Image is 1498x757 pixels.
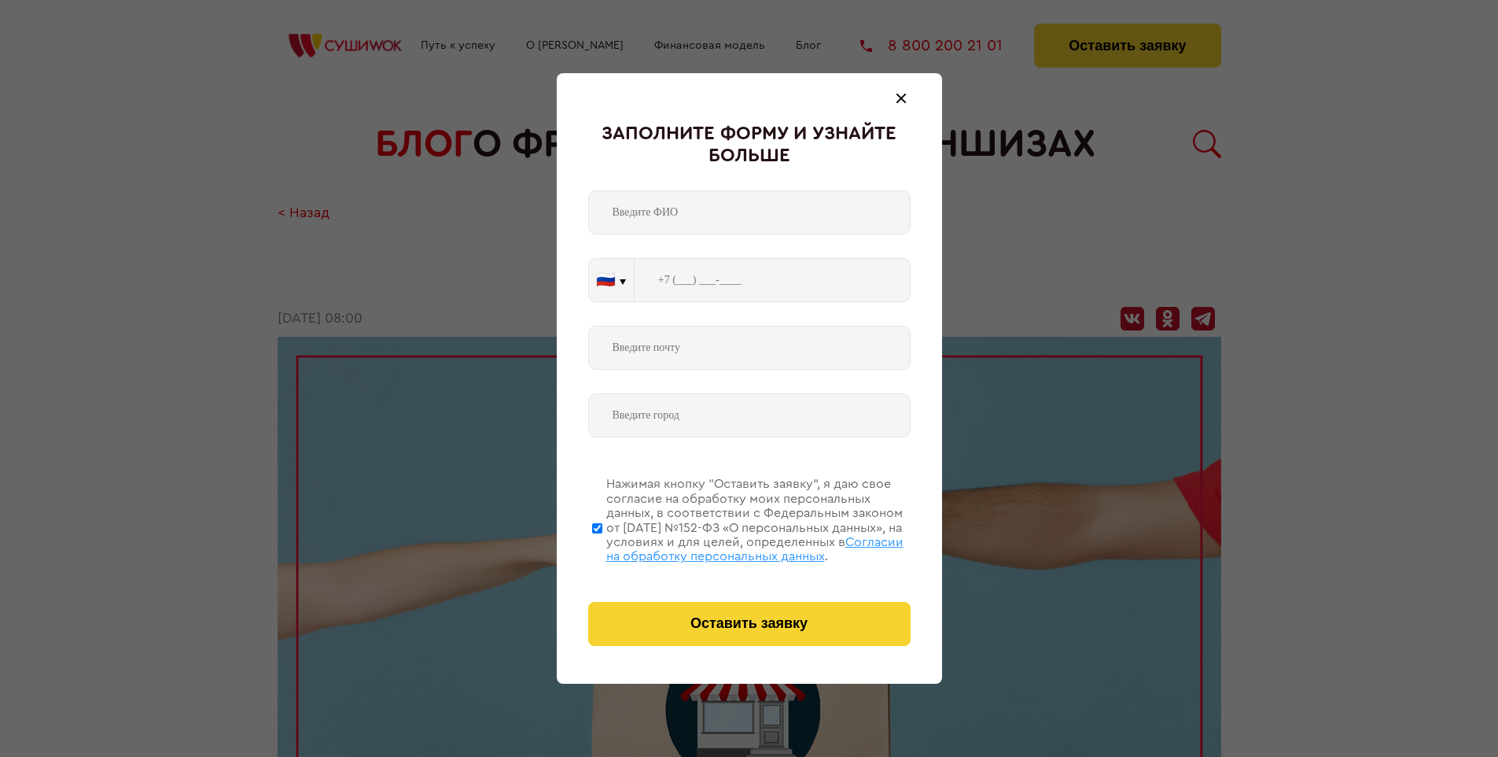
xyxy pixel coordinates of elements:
[588,124,911,167] div: Заполните форму и узнайте больше
[635,258,911,302] input: +7 (___) ___-____
[588,393,911,438] input: Введите город
[588,190,911,234] input: Введите ФИО
[589,259,634,301] button: 🇷🇺
[606,536,904,563] span: Согласии на обработку персональных данных
[588,326,911,370] input: Введите почту
[606,477,911,563] div: Нажимая кнопку “Оставить заявку”, я даю свое согласие на обработку моих персональных данных, в со...
[588,602,911,646] button: Оставить заявку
